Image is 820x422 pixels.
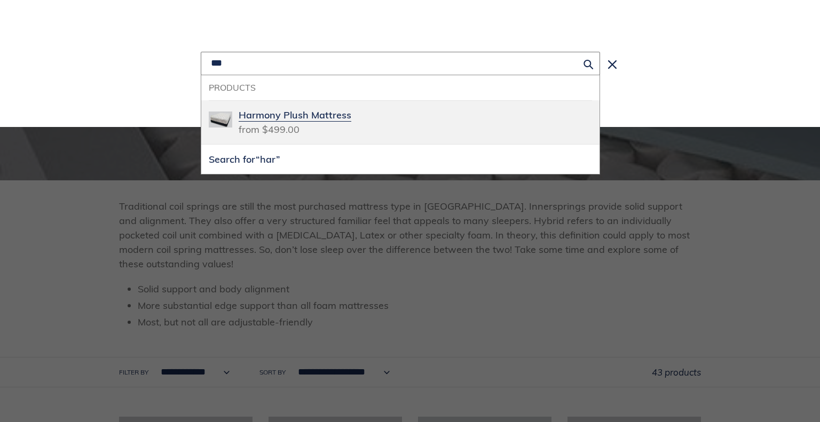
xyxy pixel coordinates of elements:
span: from $499.00 [239,120,299,136]
span: Harmony Plush Mattress [239,109,351,122]
button: Search for“har” [201,145,600,174]
span: “har” [256,153,280,165]
h3: Products [209,83,592,93]
input: Search [201,52,600,75]
a: Harmony Plush MattressHarmony Plush Mattressfrom $499.00 [201,100,600,144]
img: Harmony Plush Mattress [209,108,232,131]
